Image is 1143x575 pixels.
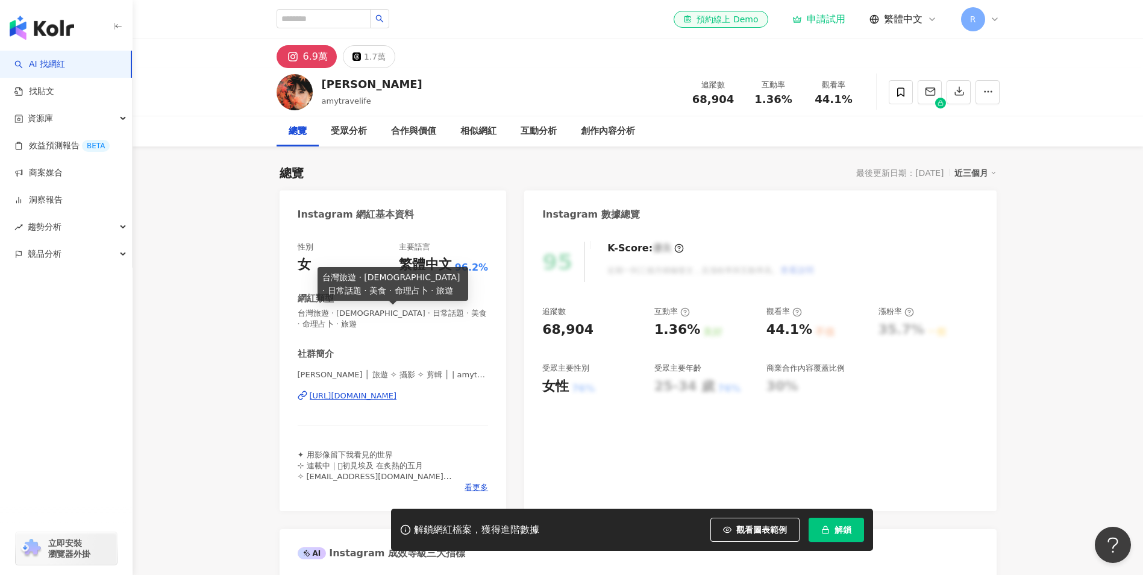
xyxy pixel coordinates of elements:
span: search [375,14,384,23]
div: 漲粉率 [878,306,914,317]
div: 台灣旅遊 · [DEMOGRAPHIC_DATA] · 日常話題 · 美食 · 命理占卜 · 旅遊 [318,267,468,301]
span: 台灣旅遊 · [DEMOGRAPHIC_DATA] · 日常話題 · 美食 · 命理占卜 · 旅遊 [298,308,489,330]
div: 最後更新日期：[DATE] [856,168,944,178]
span: 趨勢分析 [28,213,61,240]
div: 女性 [542,377,569,396]
div: 追蹤數 [690,79,736,91]
div: 追蹤數 [542,306,566,317]
span: rise [14,223,23,231]
div: 社群簡介 [298,348,334,360]
div: 互動率 [654,306,690,317]
div: 網紅類型 [298,292,334,305]
img: KOL Avatar [277,74,313,110]
a: 找貼文 [14,86,54,98]
div: 44.1% [766,321,812,339]
div: 解鎖網紅檔案，獲得進階數據 [414,524,539,536]
div: 總覽 [280,165,304,181]
div: 互動分析 [521,124,557,139]
div: 預約線上 Demo [683,13,758,25]
span: 1.36% [754,93,792,105]
span: 解鎖 [835,525,851,535]
img: logo [10,16,74,40]
span: 觀看圖表範例 [736,525,787,535]
div: 合作與價值 [391,124,436,139]
div: 1.36% [654,321,700,339]
div: 女 [298,256,311,274]
img: chrome extension [19,539,43,558]
a: 申請試用 [792,13,845,25]
div: 互動率 [751,79,797,91]
div: Instagram 成效等級三大指標 [298,547,465,560]
div: 受眾主要性別 [542,363,589,374]
span: 看更多 [465,482,488,493]
div: 受眾分析 [331,124,367,139]
span: amytravelife [322,96,371,105]
div: 性別 [298,242,313,253]
span: [PERSON_NAME] │ 旅遊 ✧ 攝影 ✧ 剪輯 │ | amytravelife [298,369,489,380]
span: 44.1% [815,93,852,105]
a: searchAI 找網紅 [14,58,65,71]
div: Instagram 網紅基本資料 [298,208,415,221]
div: [PERSON_NAME] [322,77,422,92]
div: 近三個月 [954,165,997,181]
div: 相似網紅 [460,124,496,139]
a: chrome extension立即安裝 瀏覽器外掛 [16,532,117,565]
button: 6.9萬 [277,45,337,68]
span: 68,904 [692,93,734,105]
button: 解鎖 [809,518,864,542]
div: 繁體中文 [399,256,452,274]
div: AI [298,547,327,559]
a: [URL][DOMAIN_NAME] [298,391,489,401]
div: 創作內容分析 [581,124,635,139]
span: ✦ 用影像留下我看見的世界 ⊹ 連載中｜𓂀初見埃及 在炙熱的五月 ✧ [EMAIL_ADDRESS][DOMAIN_NAME] Next 🛫 🇻🇳🇮🇸 [298,450,452,492]
div: 商業合作內容覆蓋比例 [766,363,845,374]
a: 商案媒合 [14,167,63,179]
a: 洞察報告 [14,194,63,206]
span: 立即安裝 瀏覽器外掛 [48,538,90,559]
div: 觀看率 [811,79,857,91]
button: 1.7萬 [343,45,395,68]
div: 總覽 [289,124,307,139]
span: 資源庫 [28,105,53,132]
button: 觀看圖表範例 [710,518,800,542]
span: 競品分析 [28,240,61,268]
div: 受眾主要年齡 [654,363,701,374]
div: Instagram 數據總覽 [542,208,640,221]
span: 96.2% [455,261,489,274]
span: R [970,13,976,26]
div: K-Score : [607,242,684,255]
div: [URL][DOMAIN_NAME] [310,391,397,401]
div: 68,904 [542,321,593,339]
a: 預約線上 Demo [674,11,768,28]
div: 6.9萬 [303,48,328,65]
div: 觀看率 [766,306,802,317]
span: 繁體中文 [884,13,922,26]
a: 效益預測報告BETA [14,140,110,152]
div: 1.7萬 [364,48,386,65]
div: 主要語言 [399,242,430,253]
